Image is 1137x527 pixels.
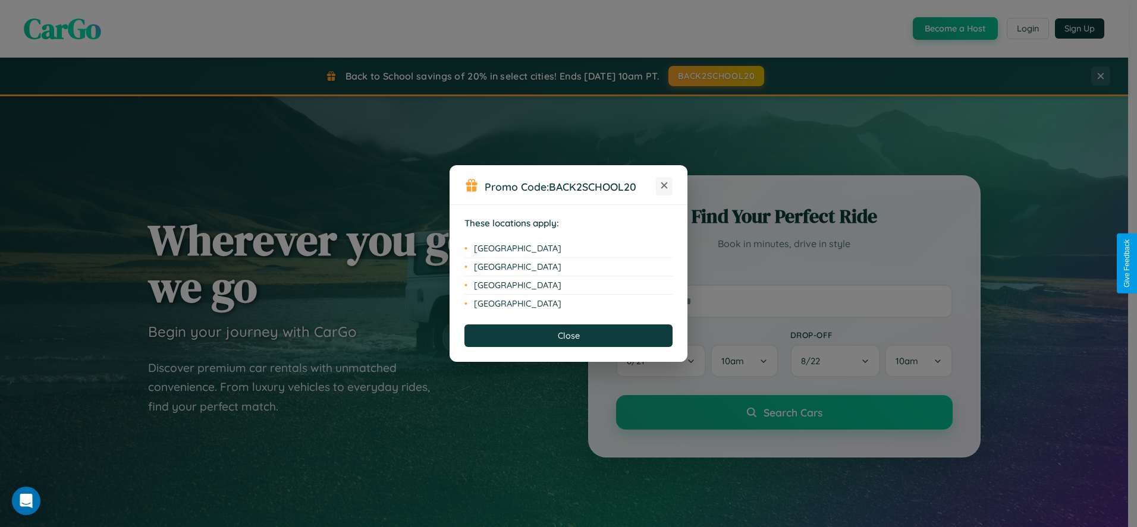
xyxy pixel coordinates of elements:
li: [GEOGRAPHIC_DATA] [464,239,673,258]
li: [GEOGRAPHIC_DATA] [464,295,673,313]
div: Open Intercom Messenger [12,487,40,515]
li: [GEOGRAPHIC_DATA] [464,258,673,276]
li: [GEOGRAPHIC_DATA] [464,276,673,295]
h3: Promo Code: [485,180,656,193]
div: Give Feedback [1123,239,1131,288]
button: Close [464,324,673,347]
strong: These locations apply: [464,217,559,229]
b: BACK2SCHOOL20 [549,180,636,193]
